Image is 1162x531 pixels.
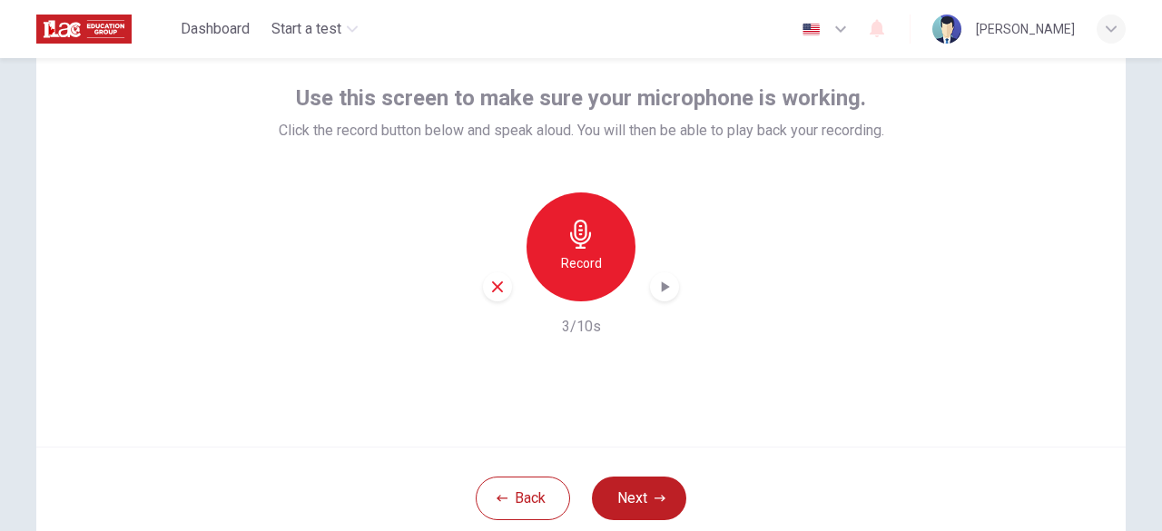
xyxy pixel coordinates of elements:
button: Back [476,477,570,520]
a: ILAC logo [36,11,173,47]
div: [PERSON_NAME] [976,18,1075,40]
span: Click the record button below and speak aloud. You will then be able to play back your recording. [279,120,884,142]
span: Dashboard [181,18,250,40]
button: Start a test [264,13,365,45]
img: ILAC logo [36,11,132,47]
button: Record [527,192,635,301]
button: Dashboard [173,13,257,45]
h6: 3/10s [562,316,601,338]
span: Use this screen to make sure your microphone is working. [296,84,866,113]
span: Start a test [271,18,341,40]
h6: Record [561,252,602,274]
img: Profile picture [932,15,961,44]
img: en [800,23,822,36]
button: Next [592,477,686,520]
